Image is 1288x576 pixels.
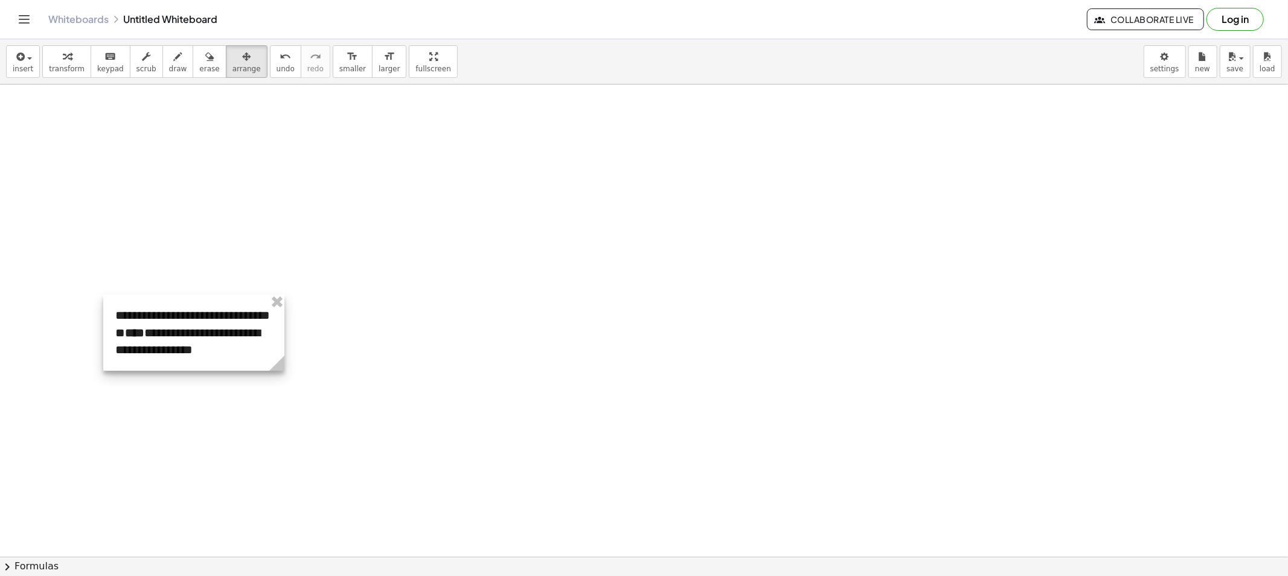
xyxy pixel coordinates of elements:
i: keyboard [104,50,116,64]
button: fullscreen [409,45,457,78]
button: format_sizesmaller [333,45,373,78]
button: Collaborate Live [1087,8,1204,30]
span: load [1260,65,1275,73]
span: larger [379,65,400,73]
button: Toggle navigation [14,10,34,29]
span: smaller [339,65,366,73]
span: fullscreen [415,65,450,73]
span: save [1226,65,1243,73]
span: Collaborate Live [1097,14,1194,25]
button: settings [1144,45,1186,78]
i: undo [280,50,291,64]
a: Whiteboards [48,13,109,25]
button: redoredo [301,45,330,78]
button: new [1188,45,1217,78]
span: transform [49,65,85,73]
button: draw [162,45,194,78]
button: Log in [1206,8,1264,31]
span: redo [307,65,324,73]
button: transform [42,45,91,78]
button: scrub [130,45,163,78]
span: erase [199,65,219,73]
button: format_sizelarger [372,45,406,78]
i: format_size [347,50,358,64]
span: new [1195,65,1210,73]
button: erase [193,45,226,78]
span: settings [1150,65,1179,73]
span: keypad [97,65,124,73]
i: redo [310,50,321,64]
button: undoundo [270,45,301,78]
button: keyboardkeypad [91,45,130,78]
button: arrange [226,45,268,78]
span: arrange [232,65,261,73]
button: insert [6,45,40,78]
button: load [1253,45,1282,78]
span: undo [277,65,295,73]
span: draw [169,65,187,73]
button: save [1220,45,1251,78]
i: format_size [383,50,395,64]
span: insert [13,65,33,73]
span: scrub [136,65,156,73]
